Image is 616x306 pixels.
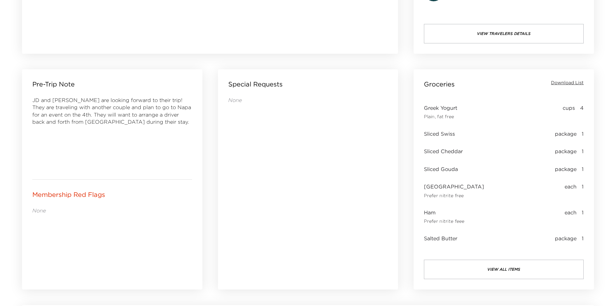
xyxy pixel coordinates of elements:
[424,104,457,111] span: Greek Yogurt
[582,130,584,137] span: 1
[555,165,577,173] span: package
[228,96,388,104] p: None
[424,235,457,242] span: Salted Butter
[580,104,584,120] span: 4
[424,193,484,199] span: Prefer nitrite free
[555,130,577,137] span: package
[582,165,584,173] span: 1
[555,148,577,155] span: package
[424,209,464,216] span: Ham
[32,80,75,89] p: Pre-Trip Note
[32,97,191,125] span: JD and [PERSON_NAME] are looking forward to their trip! They are traveling with another couple an...
[563,104,575,120] span: cups
[424,260,584,279] button: view all items
[582,183,584,198] span: 1
[424,80,455,89] p: Groceries
[32,190,105,199] p: Membership Red Flags
[424,219,464,224] span: Prefer nitrite feee
[32,207,192,214] p: None
[565,183,577,198] span: each
[551,80,584,86] button: Download List
[424,24,584,43] button: View Travelers Details
[424,114,457,120] span: Plain, fat free
[424,130,455,137] span: Sliced Swiss
[424,148,463,155] span: Sliced Cheddar
[565,209,577,224] span: each
[424,183,484,190] span: [GEOGRAPHIC_DATA]
[228,80,283,89] p: Special Requests
[424,165,458,173] span: Sliced Gouda
[582,235,584,242] span: 1
[582,148,584,155] span: 1
[582,209,584,224] span: 1
[555,235,577,242] span: package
